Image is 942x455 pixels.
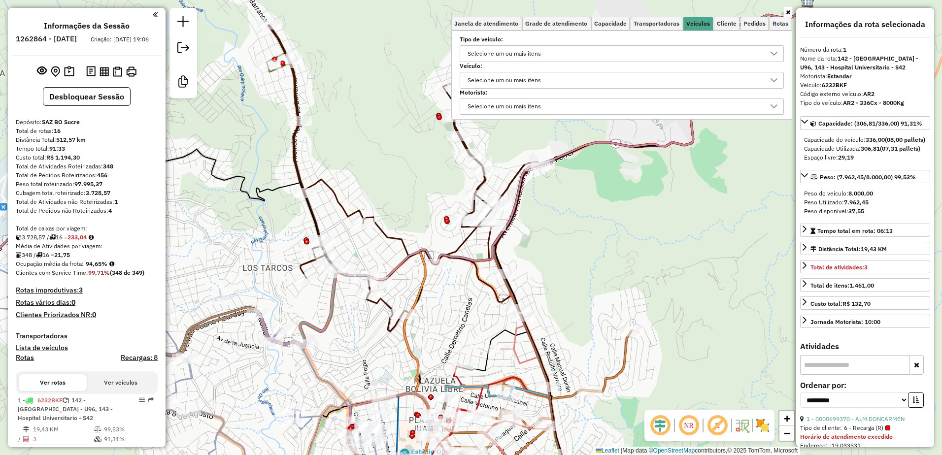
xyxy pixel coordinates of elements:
i: Total de Atividades [16,252,22,258]
div: Tipo do veículo: [800,98,930,107]
i: Distância Total [23,426,29,432]
a: Total de atividades:3 [800,260,930,273]
strong: 512,57 km [56,136,86,143]
span: 6 - Recarga (R) [844,423,890,432]
div: Custo total: [16,153,158,162]
a: Nova sessão e pesquisa [173,12,193,34]
strong: (07,31 pallets) [880,145,920,152]
div: Criação: [DATE] 19:06 [87,35,153,44]
button: Imprimir Rotas [124,65,138,79]
strong: 94,65% [86,260,107,267]
img: Fluxo de ruas [734,418,750,433]
div: Capacidade do veículo: [804,135,926,144]
span: Rotas [773,21,788,27]
div: Custo total: [810,299,871,308]
div: Selecione um ou mais itens [464,46,544,62]
div: Cubagem total roteirizado: [16,189,158,197]
div: 3.728,57 / 16 = [16,233,158,242]
label: Tipo de veículo: [460,35,784,44]
div: Motorista: [800,72,930,81]
a: Rotas [16,354,34,362]
div: Total de Pedidos não Roteirizados: [16,206,158,215]
div: 348 / 16 = [16,251,158,260]
strong: 348 [103,162,113,170]
div: Número da rota: [800,45,930,54]
div: Média de Atividades por viagem: [16,242,158,251]
i: Veículo já utilizado nesta sessão [63,397,67,403]
a: Jornada Motorista: 10:00 [800,315,930,328]
img: Exibir/Ocultar setores [755,418,771,433]
a: Custo total:R$ 132,70 [800,296,930,310]
button: Visualizar Romaneio [111,65,124,79]
strong: 21,75 [54,251,70,259]
div: Jornada Motorista: 10:00 [810,318,880,326]
span: Cliente [717,21,737,27]
h4: Atividades [800,342,930,351]
button: Logs desbloquear sessão [84,64,98,79]
div: Peso disponível: [804,207,926,216]
strong: 8.000,00 [848,190,873,197]
h4: Transportadoras [16,332,158,340]
strong: 3 [864,263,868,271]
div: Depósito: [16,118,158,127]
span: Tempo total em rota: 06:13 [817,227,893,234]
span: Janela de atendimento [454,21,518,27]
strong: 3.728,57 [86,189,110,196]
strong: 1.461,00 [849,282,874,289]
span: Clientes com Service Time: [16,269,88,276]
a: Leaflet [596,447,619,454]
button: Ver veículos [87,374,155,391]
div: Nome da rota: [800,54,930,72]
div: Peso: (7.962,45/8.000,00) 99,53% [800,185,930,220]
a: Criar modelo [173,72,193,94]
button: Centralizar mapa no depósito ou ponto de apoio [49,64,62,79]
a: Zoom out [779,426,794,441]
strong: 4 [108,207,112,214]
span: Total de atividades: [810,263,868,271]
strong: 233,04 [67,233,87,241]
button: Ver rotas [19,374,87,391]
div: Total de Atividades não Roteirizadas: [16,197,158,206]
div: Map data © contributors,© 2025 TomTom, Microsoft [593,447,800,455]
em: Opções [139,397,145,403]
label: Veículo: [460,62,784,70]
i: % de utilização do peso [94,426,101,432]
h4: Clientes Priorizados NR: [16,311,158,319]
span: 6232BKF [37,396,63,404]
strong: 3 [79,286,83,294]
i: Cubagem total roteirizado [16,234,22,240]
i: % de utilização da cubagem [94,436,101,442]
strong: AR2 - 336Cx - 8000Kg [843,99,904,106]
div: Distância Total: [16,135,158,144]
span: Pedidos [743,21,766,27]
strong: R$ 1.194,30 [46,154,80,161]
strong: 0 [92,310,96,319]
span: Capacidade: (306,81/336,00) 91,31% [818,120,922,127]
div: Código externo veículo: [800,90,930,98]
a: OpenStreetMap [653,447,695,454]
div: Total de Pedidos Roteirizados: [16,171,158,180]
span: Capacidade [594,21,627,27]
strong: 16 [54,127,61,134]
strong: (08,00 pallets) [885,136,925,143]
span: Grade de atendimento [525,21,587,27]
strong: 7.962,45 [844,198,869,206]
div: Total de itens: [810,281,874,290]
strong: 1 [114,198,118,205]
em: Rota exportada [148,397,154,403]
span: Ocupação média da frota: [16,260,84,267]
h4: Informações da Sessão [44,21,130,31]
div: Selecione um ou mais itens [464,99,544,115]
strong: Horário de atendimento excedido [800,433,893,440]
strong: Estandar [827,72,852,80]
span: Ocultar NR [677,414,701,437]
span: Ocultar deslocamento [648,414,672,437]
i: Meta Caixas/viagem: 247,20 Diferença: -14,16 [89,234,94,240]
span: 19,43 KM [861,245,887,253]
div: Tempo total: [16,144,158,153]
span: Veículos [686,21,710,27]
div: Peso Utilizado: [804,198,926,207]
span: Exibir rótulo [706,414,729,437]
strong: 29,19 [838,154,854,161]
